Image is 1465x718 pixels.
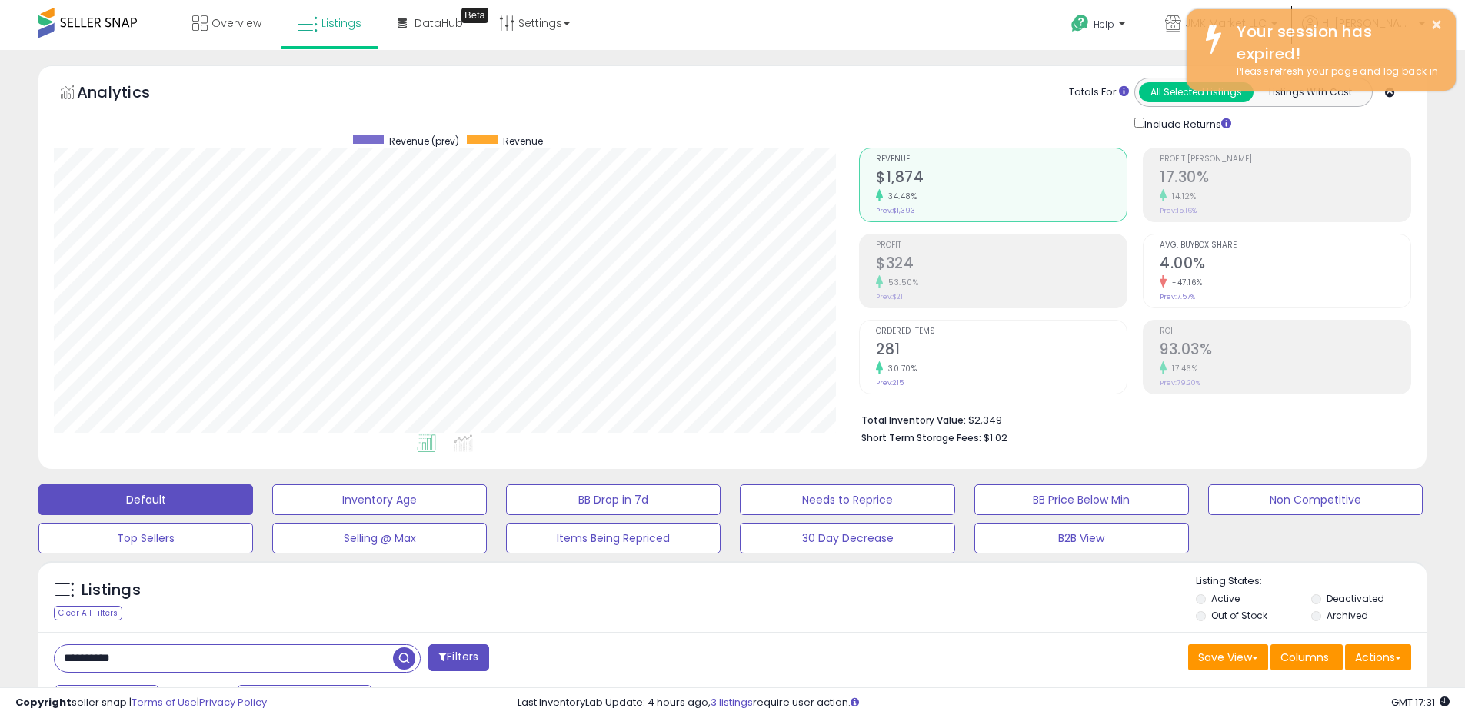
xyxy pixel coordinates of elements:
[77,81,180,107] h5: Analytics
[461,8,488,23] div: Tooltip anchor
[1327,592,1384,605] label: Deactivated
[1391,695,1450,710] span: 2025-09-11 17:31 GMT
[1160,155,1410,164] span: Profit [PERSON_NAME]
[211,15,261,31] span: Overview
[1059,2,1140,50] a: Help
[506,523,721,553] button: Items Being Repriced
[1160,254,1410,275] h2: 4.00%
[321,15,361,31] span: Listings
[503,135,543,148] span: Revenue
[883,191,917,202] small: 34.48%
[876,254,1127,275] h2: $324
[1160,241,1410,250] span: Avg. Buybox Share
[876,378,904,387] small: Prev: 215
[1188,644,1268,670] button: Save View
[1196,574,1427,589] p: Listing States:
[1160,206,1197,215] small: Prev: 15.16%
[1070,14,1090,33] i: Get Help
[876,327,1127,336] span: Ordered Items
[740,484,954,515] button: Needs to Reprice
[415,15,463,31] span: DataHub
[15,695,72,710] strong: Copyright
[740,523,954,553] button: 30 Day Decrease
[861,431,981,444] b: Short Term Storage Fees:
[1225,21,1444,65] div: Your session has expired!
[711,695,753,710] a: 3 listings
[518,696,1450,710] div: Last InventoryLab Update: 4 hours ago, require user action.
[132,695,197,710] a: Terms of Use
[1139,82,1254,102] button: All Selected Listings
[1208,484,1423,515] button: Non Competitive
[1160,341,1410,361] h2: 93.03%
[272,484,487,515] button: Inventory Age
[38,523,253,553] button: Top Sellers
[1253,82,1367,102] button: Listings With Cost
[1167,277,1203,288] small: -47.16%
[1430,15,1443,35] button: ×
[883,363,917,374] small: 30.70%
[876,292,905,301] small: Prev: $211
[54,606,122,620] div: Clear All Filters
[861,410,1400,428] li: $2,349
[272,523,487,553] button: Selling @ Max
[199,695,267,710] a: Privacy Policy
[883,277,918,288] small: 53.50%
[55,685,158,711] button: Last 7 Days
[1160,327,1410,336] span: ROI
[876,206,915,215] small: Prev: $1,393
[1167,363,1197,374] small: 17.46%
[876,155,1127,164] span: Revenue
[1211,592,1240,605] label: Active
[1327,609,1368,622] label: Archived
[1167,191,1196,202] small: 14.12%
[974,523,1189,553] button: B2B View
[1185,15,1267,31] span: JMK Market LLC
[1069,85,1129,100] div: Totals For
[1225,65,1444,79] div: Please refresh your page and log back in
[1160,378,1200,387] small: Prev: 79.20%
[876,341,1127,361] h2: 281
[1094,18,1114,31] span: Help
[1160,292,1195,301] small: Prev: 7.57%
[238,685,371,711] button: Aug-27 - Sep-02
[1280,650,1329,665] span: Columns
[876,241,1127,250] span: Profit
[1211,609,1267,622] label: Out of Stock
[15,696,267,710] div: seller snap | |
[82,580,141,601] h5: Listings
[1123,115,1250,132] div: Include Returns
[1345,644,1411,670] button: Actions
[1160,168,1410,189] h2: 17.30%
[984,430,1007,445] span: $1.02
[1270,644,1343,670] button: Columns
[38,484,253,515] button: Default
[974,484,1189,515] button: BB Price Below Min
[389,135,459,148] span: Revenue (prev)
[506,484,721,515] button: BB Drop in 7d
[876,168,1127,189] h2: $1,874
[428,644,488,671] button: Filters
[861,414,966,427] b: Total Inventory Value:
